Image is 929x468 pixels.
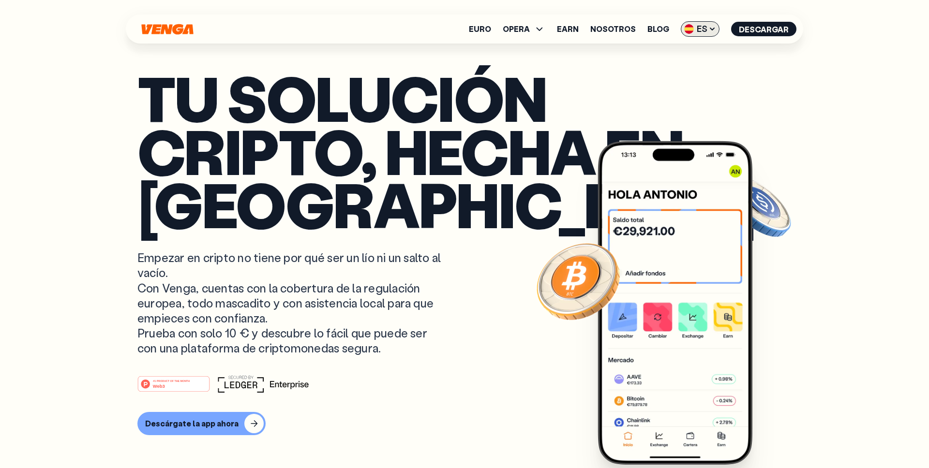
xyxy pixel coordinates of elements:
[681,21,719,37] span: ES
[503,23,545,35] span: OPERA
[598,141,752,465] img: Venga app main
[153,383,165,388] tspan: Web3
[535,237,622,324] img: Bitcoin
[723,172,793,242] img: USDC coin
[731,22,796,36] button: Descargar
[153,380,190,382] tspan: #1 PRODUCT OF THE MONTH
[137,412,266,435] button: Descárgate la app ahora
[469,25,491,33] a: Euro
[503,25,530,33] span: OPERA
[647,25,669,33] a: Blog
[684,24,694,34] img: flag-es
[557,25,579,33] a: Earn
[137,381,210,394] a: #1 PRODUCT OF THE MONTHWeb3
[137,412,792,435] a: Descárgate la app ahora
[145,419,239,428] div: Descárgate la app ahora
[137,72,792,231] p: Tu solución cripto, hecha en [GEOGRAPHIC_DATA]
[137,250,443,355] p: Empezar en cripto no tiene por qué ser un lío ni un salto al vacío. Con Venga, cuentas con la cob...
[590,25,636,33] a: Nosotros
[140,24,195,35] svg: Inicio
